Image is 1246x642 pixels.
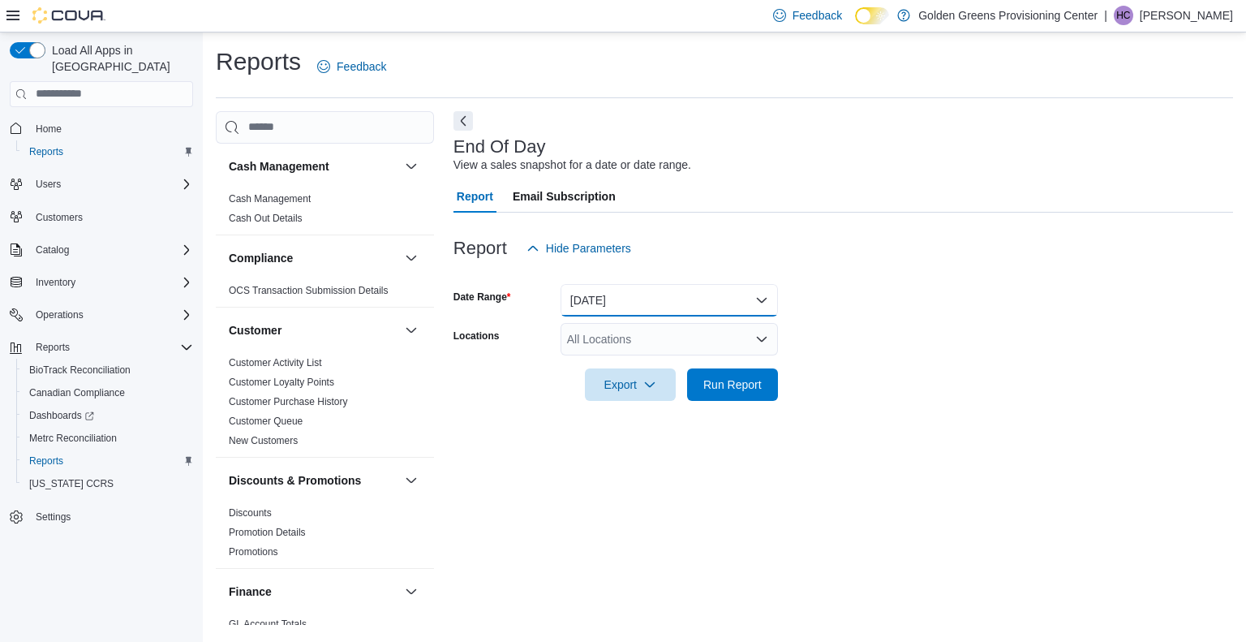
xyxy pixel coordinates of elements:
[229,285,389,296] a: OCS Transaction Submission Details
[23,406,101,425] a: Dashboards
[229,192,311,205] span: Cash Management
[3,336,200,359] button: Reports
[229,250,398,266] button: Compliance
[1104,6,1107,25] p: |
[229,284,389,297] span: OCS Transaction Submission Details
[29,175,193,194] span: Users
[36,308,84,321] span: Operations
[3,173,200,196] button: Users
[16,427,200,450] button: Metrc Reconciliation
[453,291,511,304] label: Date Range
[546,240,631,256] span: Hide Parameters
[36,511,71,524] span: Settings
[3,271,200,294] button: Inventory
[229,584,398,600] button: Finance
[29,338,76,357] button: Reports
[16,140,200,163] button: Reports
[3,239,200,261] button: Catalog
[29,240,193,260] span: Catalog
[229,527,306,538] a: Promotion Details
[29,175,67,194] button: Users
[1140,6,1233,25] p: [PERSON_NAME]
[311,50,393,83] a: Feedback
[36,276,75,289] span: Inventory
[216,281,434,307] div: Compliance
[29,507,77,527] a: Settings
[45,42,193,75] span: Load All Apps in [GEOGRAPHIC_DATA]
[3,205,200,229] button: Customers
[402,157,421,176] button: Cash Management
[793,7,842,24] span: Feedback
[229,618,307,630] a: GL Account Totals
[229,322,398,338] button: Customer
[229,193,311,205] a: Cash Management
[229,250,293,266] h3: Compliance
[23,383,131,403] a: Canadian Compliance
[10,110,193,571] nav: Complex example
[29,477,114,490] span: [US_STATE] CCRS
[585,368,676,401] button: Export
[23,360,137,380] a: BioTrack Reconciliation
[229,395,348,408] span: Customer Purchase History
[23,360,193,380] span: BioTrack Reconciliation
[32,7,105,24] img: Cova
[229,416,303,427] a: Customer Queue
[229,357,322,368] a: Customer Activity List
[29,273,193,292] span: Inventory
[513,180,616,213] span: Email Subscription
[229,546,278,558] a: Promotions
[23,429,123,448] a: Metrc Reconciliation
[23,474,120,493] a: [US_STATE] CCRS
[16,472,200,495] button: [US_STATE] CCRS
[23,429,193,448] span: Metrc Reconciliation
[216,189,434,235] div: Cash Management
[229,415,303,428] span: Customer Queue
[229,356,322,369] span: Customer Activity List
[29,240,75,260] button: Catalog
[216,353,434,457] div: Customer
[36,123,62,136] span: Home
[402,582,421,601] button: Finance
[229,526,306,539] span: Promotion Details
[1114,6,1133,25] div: Hailey Cashen
[229,618,307,631] span: GL Account Totals
[29,305,193,325] span: Operations
[29,273,82,292] button: Inventory
[229,434,298,447] span: New Customers
[337,58,386,75] span: Feedback
[453,330,500,343] label: Locations
[23,142,193,162] span: Reports
[23,451,70,471] a: Reports
[402,248,421,268] button: Compliance
[29,364,131,377] span: BioTrack Reconciliation
[16,404,200,427] a: Dashboards
[23,383,193,403] span: Canadian Compliance
[453,111,473,131] button: Next
[23,406,193,425] span: Dashboards
[36,178,61,191] span: Users
[3,304,200,326] button: Operations
[229,584,272,600] h3: Finance
[29,118,193,139] span: Home
[855,7,889,24] input: Dark Mode
[687,368,778,401] button: Run Report
[561,284,778,317] button: [DATE]
[755,333,768,346] button: Open list of options
[29,409,94,422] span: Dashboards
[229,376,334,389] span: Customer Loyalty Points
[36,243,69,256] span: Catalog
[36,341,70,354] span: Reports
[16,450,200,472] button: Reports
[918,6,1098,25] p: Golden Greens Provisioning Center
[402,321,421,340] button: Customer
[457,180,493,213] span: Report
[36,211,83,224] span: Customers
[229,507,272,519] a: Discounts
[402,471,421,490] button: Discounts & Promotions
[855,24,856,25] span: Dark Mode
[29,432,117,445] span: Metrc Reconciliation
[23,142,70,162] a: Reports
[229,472,398,489] button: Discounts & Promotions
[229,472,361,489] h3: Discounts & Promotions
[29,119,68,139] a: Home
